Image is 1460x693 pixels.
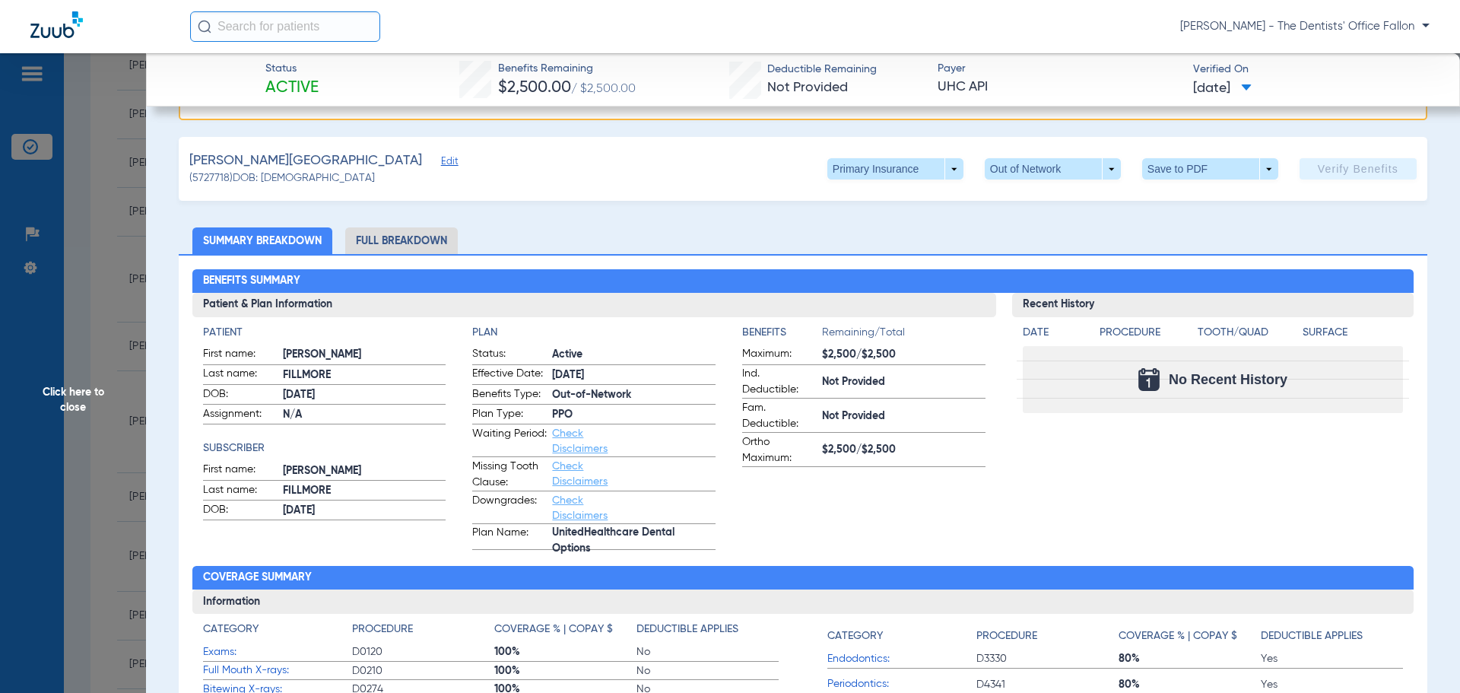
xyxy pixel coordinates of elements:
span: [DATE] [1193,79,1252,98]
a: Check Disclaimers [552,461,608,487]
span: Ind. Deductible: [742,366,817,398]
h4: Category [827,628,883,644]
span: [PERSON_NAME] [283,463,446,479]
app-breakdown-title: Category [827,621,976,650]
span: $2,500.00 [498,80,571,96]
a: Check Disclaimers [552,495,608,521]
span: Not Provided [822,374,985,390]
span: $2,500/$2,500 [822,347,985,363]
span: PPO [552,407,716,423]
span: Status: [472,346,547,364]
span: Exams: [203,644,352,660]
span: Assignment: [203,406,278,424]
h4: Tooth/Quad [1198,325,1298,341]
app-breakdown-title: Tooth/Quad [1198,325,1298,346]
h4: Coverage % | Copay $ [1119,628,1237,644]
span: Waiting Period: [472,426,547,456]
span: DOB: [203,386,278,405]
img: Search Icon [198,20,211,33]
span: No [636,644,779,660]
span: D0120 [352,644,494,660]
span: Active [552,347,716,363]
span: N/A [283,407,446,423]
app-breakdown-title: Date [1023,325,1087,346]
h4: Patient [203,325,446,341]
h4: Deductible Applies [636,621,738,637]
h4: Category [203,621,259,637]
a: Check Disclaimers [552,428,608,454]
h4: Subscriber [203,440,446,456]
span: FILLMORE [283,483,446,499]
span: Deductible Remaining [767,62,877,78]
span: D3330 [976,651,1119,666]
span: Maximum: [742,346,817,364]
span: [DATE] [552,367,716,383]
h4: Surface [1303,325,1403,341]
span: UnitedHealthcare Dental Options [552,533,716,549]
h4: Benefits [742,325,822,341]
span: First name: [203,462,278,480]
h4: Procedure [1100,325,1192,341]
span: No [636,663,779,679]
button: Primary Insurance [827,158,963,180]
span: Effective Date: [472,366,547,384]
h4: Procedure [352,621,413,637]
input: Search for patients [190,11,380,42]
span: 100% [494,663,636,679]
span: / $2,500.00 [571,83,636,95]
button: Save to PDF [1142,158,1278,180]
span: [DATE] [283,387,446,403]
app-breakdown-title: Surface [1303,325,1403,346]
app-breakdown-title: Category [203,621,352,643]
span: [DATE] [283,503,446,519]
h4: Procedure [976,628,1037,644]
app-breakdown-title: Procedure [976,621,1119,650]
span: Plan Type: [472,406,547,424]
h4: Deductible Applies [1261,628,1363,644]
span: UHC API [938,78,1180,97]
h3: Information [192,590,1414,614]
span: Yes [1261,651,1403,666]
span: Active [265,78,319,99]
span: Fam. Deductible: [742,400,817,432]
app-breakdown-title: Coverage % | Copay $ [1119,621,1261,650]
li: Summary Breakdown [192,227,332,254]
span: Yes [1261,677,1403,692]
h2: Benefits Summary [192,269,1414,294]
span: DOB: [203,502,278,520]
span: [PERSON_NAME][GEOGRAPHIC_DATA] [189,151,422,170]
span: Last name: [203,366,278,384]
span: Full Mouth X-rays: [203,663,352,679]
div: Chat Widget [1384,620,1460,693]
app-breakdown-title: Coverage % | Copay $ [494,621,636,643]
span: D0210 [352,663,494,679]
span: Remaining/Total [822,325,985,346]
span: Benefits Remaining [498,61,636,77]
span: Edit [441,156,455,170]
span: Payer [938,61,1180,77]
span: Periodontics: [827,676,976,692]
span: Benefits Type: [472,386,547,405]
span: Out-of-Network [552,387,716,403]
span: $2,500/$2,500 [822,442,985,458]
span: First name: [203,346,278,364]
span: (5727718) DOB: [DEMOGRAPHIC_DATA] [189,170,375,186]
button: Out of Network [985,158,1121,180]
h3: Recent History [1012,293,1414,317]
li: Full Breakdown [345,227,458,254]
app-breakdown-title: Deductible Applies [636,621,779,643]
span: Plan Name: [472,525,547,549]
span: 80% [1119,651,1261,666]
h4: Coverage % | Copay $ [494,621,613,637]
span: Verified On [1193,62,1436,78]
app-breakdown-title: Procedure [1100,325,1192,346]
h3: Patient & Plan Information [192,293,996,317]
app-breakdown-title: Deductible Applies [1261,621,1403,650]
h4: Date [1023,325,1087,341]
app-breakdown-title: Benefits [742,325,822,346]
span: Missing Tooth Clause: [472,459,547,491]
span: FILLMORE [283,367,446,383]
span: Not Provided [822,408,985,424]
span: Endodontics: [827,651,976,667]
